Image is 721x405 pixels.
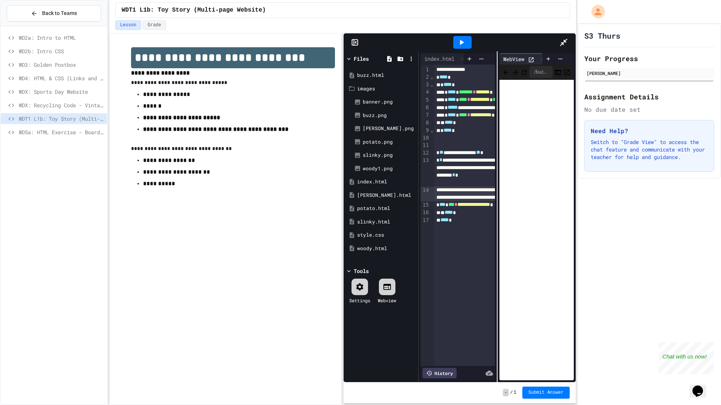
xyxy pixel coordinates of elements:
[19,34,104,42] span: WD2a: Intro to HTML
[591,138,708,161] p: Switch to "Grade View" to access the chat feature and communicate with your teacher for help and ...
[430,81,434,87] span: Fold line
[363,112,416,119] div: buzz.png
[520,67,528,76] button: Refresh
[421,81,430,88] div: 3
[422,368,457,378] div: History
[421,119,430,127] div: 8
[499,53,548,64] div: WebView
[421,96,430,104] div: 5
[421,104,430,111] div: 6
[19,47,104,55] span: WD2b: Intro CSS
[378,297,396,304] div: Webview
[421,157,430,187] div: 13
[143,20,166,30] button: Grade
[421,88,430,96] div: 4
[528,390,564,396] span: Submit Answer
[522,387,570,399] button: Submit Answer
[502,67,510,76] span: Back
[357,72,416,79] div: buzz.html
[19,128,104,136] span: WD5a: HTML Exercise - Board Games
[421,187,430,201] div: 14
[363,151,416,159] div: slinky.png
[363,98,416,106] div: banner.png
[499,80,574,381] iframe: Web Preview
[421,127,430,134] div: 9
[115,20,141,30] button: Lesson
[511,67,519,76] span: Forward
[357,85,416,93] div: images
[584,91,714,102] h2: Assignment Details
[357,231,416,239] div: style.css
[354,55,369,63] div: Files
[357,205,416,212] div: potato.html
[563,67,571,76] button: Open in new tab
[554,67,562,76] button: Console
[689,375,713,397] iframe: chat widget
[354,267,369,275] div: Tools
[42,9,77,17] span: Back to Teams
[421,134,430,142] div: 10
[349,297,370,304] div: Settings
[584,105,714,114] div: No due date set
[514,390,516,396] span: 1
[421,142,430,149] div: 11
[584,53,714,64] h2: Your Progress
[421,217,430,224] div: 17
[659,342,713,374] iframe: chat widget
[19,101,104,109] span: WDX: Recycling Code - Vintage Games
[363,138,416,146] div: potato.png
[430,74,434,80] span: Fold line
[122,6,266,15] span: WDT1 L1b: Toy Story (Multi-page Website)
[19,88,104,96] span: WDX: Sports Day Website
[357,192,416,199] div: [PERSON_NAME].html
[510,390,513,396] span: /
[421,73,430,81] div: 2
[584,3,607,20] div: My Account
[421,111,430,119] div: 7
[357,245,416,252] div: woody.html
[19,74,104,82] span: WD4: HTML & CSS (Links and Lists)
[421,149,430,157] div: 12
[19,115,104,123] span: WDT1 L1b: Toy Story (Multi-page Website)
[421,53,468,64] div: index.html
[19,61,104,69] span: WD3: Golden Postbox
[591,126,708,135] h3: Need Help?
[421,55,458,63] div: index.html
[529,66,553,78] div: /buzz.html
[7,5,101,21] button: Back to Teams
[430,127,434,133] span: Fold line
[584,30,620,41] h1: S3 Thurs
[421,209,430,216] div: 16
[357,218,416,226] div: slinky.html
[421,66,430,73] div: 1
[503,389,508,396] span: -
[363,125,416,132] div: [PERSON_NAME].png
[357,178,416,186] div: index.html
[363,165,416,172] div: woody1.png
[499,55,528,63] div: WebView
[587,70,712,76] div: [PERSON_NAME]
[421,201,430,209] div: 15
